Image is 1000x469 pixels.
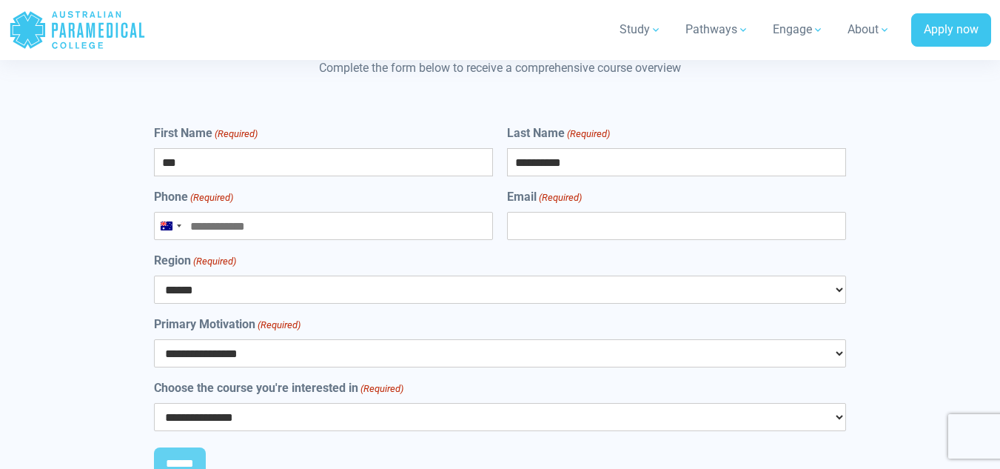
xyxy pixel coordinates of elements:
a: About [839,9,899,50]
label: First Name [154,124,258,142]
p: Complete the form below to receive a comprehensive course overview [83,59,918,77]
a: Engage [764,9,833,50]
a: Pathways [677,9,758,50]
label: Region [154,252,236,270]
label: Primary Motivation [154,316,301,333]
span: (Required) [256,318,301,333]
label: Last Name [507,124,610,142]
label: Email [507,188,582,206]
a: Study [611,9,671,50]
label: Choose the course you're interested in [154,379,403,397]
span: (Required) [213,127,258,142]
span: (Required) [189,190,233,205]
span: (Required) [537,190,582,205]
a: Apply now [911,13,991,47]
span: (Required) [566,127,610,142]
span: (Required) [359,382,403,396]
a: Australian Paramedical College [9,6,146,54]
button: Selected country [155,213,186,239]
label: Phone [154,188,233,206]
span: (Required) [192,254,236,269]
